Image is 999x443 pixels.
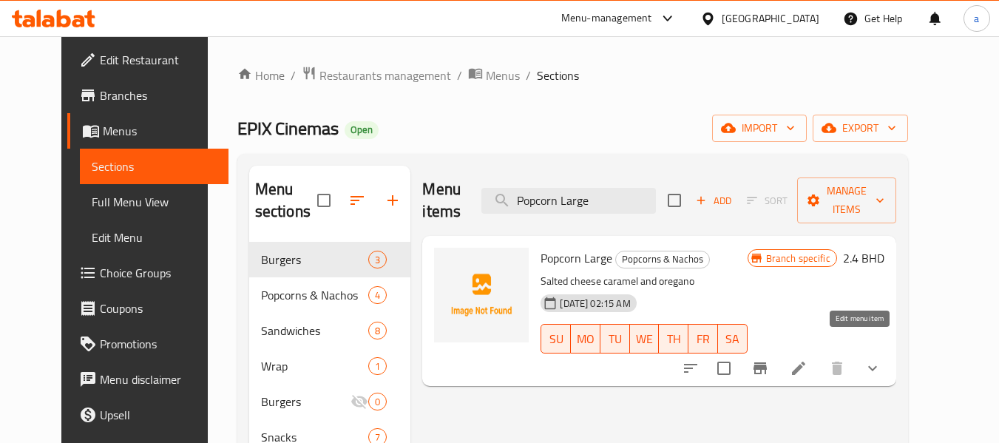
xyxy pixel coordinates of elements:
[712,115,807,142] button: import
[434,248,529,342] img: Popcorn Large
[724,328,742,350] span: SA
[249,348,411,384] div: Wrap1
[468,66,520,85] a: Menus
[369,324,386,338] span: 8
[616,251,709,268] span: Popcorns & Nachos
[375,183,410,218] button: Add section
[339,183,375,218] span: Sort sections
[737,189,797,212] span: Select section first
[92,229,217,246] span: Edit Menu
[690,189,737,212] span: Add item
[630,324,660,354] button: WE
[67,113,228,149] a: Menus
[659,185,690,216] span: Select section
[481,188,656,214] input: search
[249,242,411,277] div: Burgers3
[541,272,747,291] p: Salted cheese caramel and oregano
[291,67,296,84] li: /
[813,115,908,142] button: export
[67,326,228,362] a: Promotions
[368,322,387,339] div: items
[92,193,217,211] span: Full Menu View
[600,324,630,354] button: TU
[261,393,351,410] span: Burgers
[368,393,387,410] div: items
[345,124,379,136] span: Open
[537,67,579,84] span: Sections
[67,397,228,433] a: Upsell
[249,384,411,419] div: Burgers0
[688,324,718,354] button: FR
[561,10,652,27] div: Menu-management
[249,313,411,348] div: Sandwiches8
[457,67,462,84] li: /
[67,291,228,326] a: Coupons
[319,67,451,84] span: Restaurants management
[345,121,379,139] div: Open
[694,328,712,350] span: FR
[368,357,387,375] div: items
[843,248,884,268] h6: 2.4 BHD
[67,255,228,291] a: Choice Groups
[308,185,339,216] span: Select all sections
[694,192,734,209] span: Add
[636,328,654,350] span: WE
[100,300,217,317] span: Coupons
[659,324,688,354] button: TH
[690,189,737,212] button: Add
[855,351,890,386] button: show more
[302,66,451,85] a: Restaurants management
[369,359,386,373] span: 1
[369,253,386,267] span: 3
[237,67,285,84] a: Home
[606,328,624,350] span: TU
[571,324,600,354] button: MO
[526,67,531,84] li: /
[665,328,683,350] span: TH
[369,288,386,302] span: 4
[577,328,595,350] span: MO
[92,158,217,175] span: Sections
[541,324,571,354] button: SU
[255,178,318,223] h2: Menu sections
[718,324,748,354] button: SA
[261,251,369,268] span: Burgers
[100,406,217,424] span: Upsell
[261,322,369,339] span: Sandwiches
[824,119,896,138] span: export
[80,184,228,220] a: Full Menu View
[797,177,896,223] button: Manage items
[554,297,636,311] span: [DATE] 02:15 AM
[724,119,795,138] span: import
[809,182,884,219] span: Manage items
[261,286,369,304] div: Popcorns & Nachos
[368,251,387,268] div: items
[67,362,228,397] a: Menu disclaimer
[100,371,217,388] span: Menu disclaimer
[80,220,228,255] a: Edit Menu
[261,357,369,375] span: Wrap
[100,87,217,104] span: Branches
[819,351,855,386] button: delete
[760,251,836,266] span: Branch specific
[742,351,778,386] button: Branch-specific-item
[722,10,819,27] div: [GEOGRAPHIC_DATA]
[673,351,708,386] button: sort-choices
[864,359,881,377] svg: Show Choices
[67,78,228,113] a: Branches
[103,122,217,140] span: Menus
[368,286,387,304] div: items
[541,247,612,269] span: Popcorn Large
[100,51,217,69] span: Edit Restaurant
[100,335,217,353] span: Promotions
[369,395,386,409] span: 0
[249,277,411,313] div: Popcorns & Nachos4
[67,42,228,78] a: Edit Restaurant
[422,178,463,223] h2: Menu items
[547,328,565,350] span: SU
[80,149,228,184] a: Sections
